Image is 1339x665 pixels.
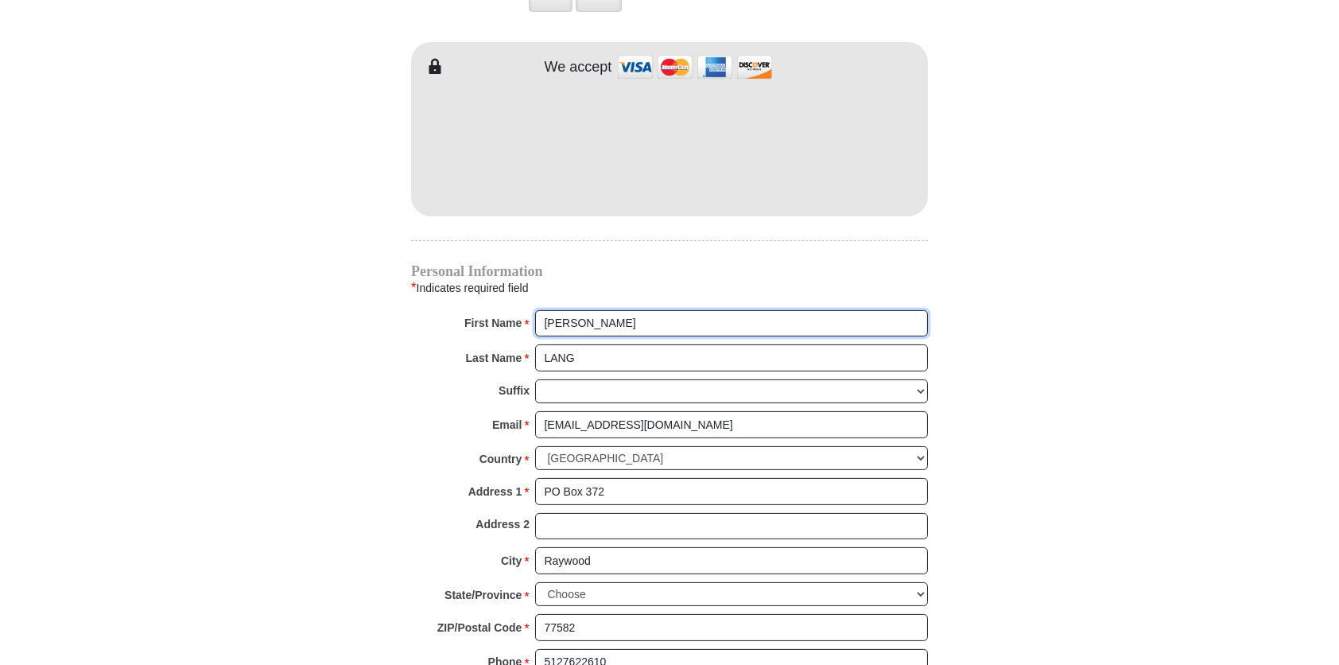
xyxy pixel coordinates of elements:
[466,347,522,369] strong: Last Name
[545,59,612,76] h4: We accept
[499,379,530,402] strong: Suffix
[475,513,530,535] strong: Address 2
[464,312,522,334] strong: First Name
[444,584,522,606] strong: State/Province
[411,278,928,298] div: Indicates required field
[615,50,774,84] img: credit cards accepted
[437,616,522,639] strong: ZIP/Postal Code
[411,265,928,278] h4: Personal Information
[501,550,522,572] strong: City
[468,480,522,503] strong: Address 1
[479,448,522,470] strong: Country
[492,414,522,436] strong: Email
